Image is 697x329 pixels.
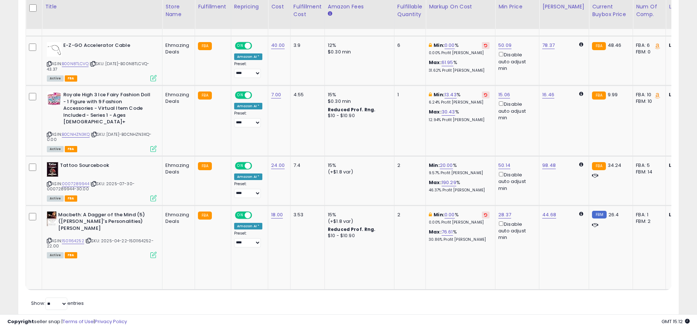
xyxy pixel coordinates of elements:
a: B0CNHZN3KQ [62,131,90,138]
div: 4.55 [293,91,319,98]
p: 30.86% Profit [PERSON_NAME] [429,237,490,242]
small: FBA [198,162,211,170]
span: ON [236,43,245,49]
div: $10 - $10.90 [328,113,389,119]
div: Fulfillment [198,3,228,11]
div: Preset: [234,61,263,78]
div: % [429,212,490,225]
div: Amazon AI * [234,103,263,109]
a: 1501164252 [62,238,84,244]
span: FBA [65,146,77,152]
a: 16.46 [542,91,554,98]
div: Preset: [234,182,263,198]
a: 30.43 [442,108,455,116]
div: Store Name [165,3,192,18]
small: FBA [592,91,606,100]
div: Disable auto adjust min [498,171,533,192]
p: 46.37% Profit [PERSON_NAME] [429,188,490,193]
b: Max: [429,179,442,186]
a: 20.00 [440,162,453,169]
div: FBA: 10 [636,91,660,98]
div: FBA: 5 [636,162,660,169]
b: Macbeth: A Dagger of the Mind (5) ([PERSON_NAME]'s Personalities) [PERSON_NAME] [58,212,147,234]
div: Markup on Cost [429,3,492,11]
span: 48.46 [608,42,622,49]
div: % [429,91,490,105]
small: FBA [198,42,211,50]
a: B00N8TLCVQ [62,61,89,67]
div: ASIN: [47,212,157,258]
a: Terms of Use [63,318,94,325]
span: 2025-09-12 15:12 GMT [662,318,690,325]
div: FBA: 1 [636,212,660,218]
span: FBA [65,75,77,82]
div: (+$1.8 var) [328,169,389,175]
a: 18.00 [271,211,283,218]
div: Preset: [234,111,263,127]
div: Disable auto adjust min [498,100,533,121]
a: 0.00 [445,211,455,218]
a: 15.06 [498,91,510,98]
div: $10 - $10.90 [328,233,389,239]
div: $0.30 min [328,49,389,55]
div: Repricing [234,3,265,11]
span: | SKU: 2025-07-30-0007289944-30.00 [47,181,135,192]
b: Max: [429,108,442,115]
div: Ehmazing Deals [165,212,189,225]
a: 40.00 [271,42,285,49]
small: Amazon Fees. [328,11,332,17]
small: FBA [592,42,606,50]
a: 13.43 [445,91,457,98]
small: FBA [592,162,606,170]
p: 6.24% Profit [PERSON_NAME] [429,100,490,105]
div: 15% [328,212,389,218]
div: Amazon AI * [234,173,263,180]
a: 50.09 [498,42,511,49]
span: Show: entries [31,300,84,307]
span: FBA [65,195,77,202]
div: Min Price [498,3,536,11]
b: Max: [429,59,442,66]
div: Preset: [234,231,263,247]
b: Min: [434,91,445,98]
span: FBA [65,252,77,258]
div: FBA: 6 [636,42,660,49]
small: FBM [592,211,606,218]
p: 12.94% Profit [PERSON_NAME] [429,117,490,123]
a: 0.00 [445,42,455,49]
img: 51kWUE7qBuL._SL40_.jpg [47,212,56,226]
div: Fulfillment Cost [293,3,322,18]
div: [PERSON_NAME] [542,3,586,11]
div: ASIN: [47,91,157,151]
p: 31.62% Profit [PERSON_NAME] [429,68,490,73]
span: ON [236,92,245,98]
div: % [429,59,490,73]
a: 190.29 [442,179,456,186]
div: FBM: 14 [636,169,660,175]
div: $0.30 min [328,98,389,105]
div: Cost [271,3,287,11]
span: ON [236,163,245,169]
div: Disable auto adjust min [498,220,533,241]
div: 2 [397,162,420,169]
b: Royale High 3 Ice Fairy Fashion Doll - 1 Figure with 9 Fashion Accessories - Virtual Item Code In... [63,91,152,127]
b: Min: [434,211,445,218]
div: seller snap | | [7,318,127,325]
div: Current Buybox Price [592,3,630,18]
span: 9.99 [608,91,618,98]
div: ASIN: [47,162,157,201]
b: Max: [429,228,442,235]
div: % [429,162,490,176]
a: 44.68 [542,211,556,218]
div: % [429,42,490,56]
div: Fulfillable Quantity [397,3,423,18]
div: FBM: 10 [636,98,660,105]
span: OFF [251,43,262,49]
div: Amazon Fees [328,3,391,11]
small: FBA [198,91,211,100]
div: FBM: 2 [636,218,660,225]
div: Title [45,3,159,11]
p: 9.57% Profit [PERSON_NAME] [429,171,490,176]
span: OFF [251,212,262,218]
div: ASIN: [47,42,157,81]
